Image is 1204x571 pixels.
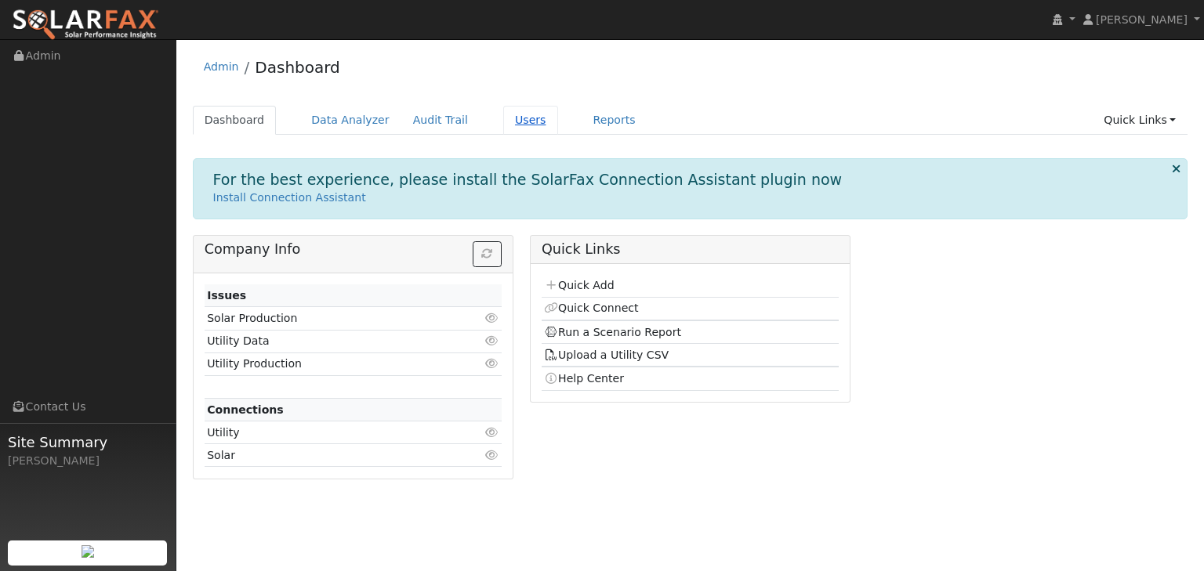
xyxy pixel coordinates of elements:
h1: For the best experience, please install the SolarFax Connection Assistant plugin now [213,171,843,189]
a: Quick Links [1092,106,1188,135]
td: Solar [205,444,454,467]
strong: Connections [207,403,284,416]
img: retrieve [82,545,94,558]
i: Click to view [485,450,499,461]
a: Install Connection Assistant [213,191,366,204]
i: Click to view [485,358,499,369]
i: Click to view [485,335,499,346]
a: Help Center [544,372,624,385]
div: [PERSON_NAME] [8,453,168,469]
img: SolarFax [12,9,159,42]
a: Users [503,106,558,135]
i: Click to view [485,427,499,438]
td: Utility [205,421,454,444]
span: Site Summary [8,432,168,453]
strong: Issues [207,289,246,302]
td: Utility Production [205,352,454,375]
a: Dashboard [193,106,277,135]
td: Utility Data [205,330,454,352]
h5: Quick Links [542,241,839,258]
a: Data Analyzer [299,106,401,135]
a: Run a Scenario Report [544,326,681,338]
td: Solar Production [205,307,454,330]
a: Admin [204,60,239,73]
a: Quick Connect [544,302,638,314]
h5: Company Info [205,241,502,258]
a: Quick Add [544,279,614,291]
a: Reports [582,106,647,135]
a: Upload a Utility CSV [544,349,669,361]
i: Click to view [485,313,499,323]
a: Dashboard [255,58,340,77]
span: [PERSON_NAME] [1096,13,1188,26]
a: Audit Trail [401,106,480,135]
